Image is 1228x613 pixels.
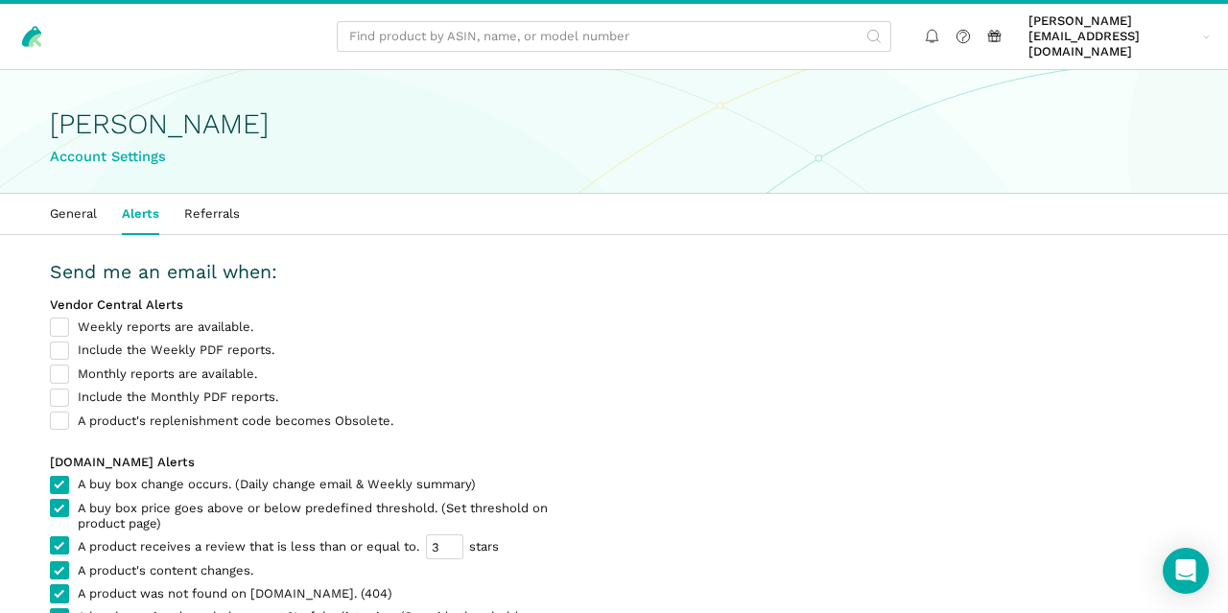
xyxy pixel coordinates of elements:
span: A buy box price goes above or below predefined threshold. (Set threshold on product page) [78,501,549,532]
span: [PERSON_NAME][EMAIL_ADDRESS][DOMAIN_NAME] [1028,13,1196,60]
span: A product receives a review that is less than or equal to. [78,538,499,557]
label: Weekly reports are available. [50,319,549,337]
div: Vendor Central Alerts [50,297,549,313]
span: A product's content changes. [78,563,253,578]
label: Include the Weekly PDF reports. [50,342,549,360]
label: Include the Monthly PDF reports. [50,389,549,407]
span: stars [469,539,499,554]
a: Referrals [172,194,252,234]
label: Monthly reports are available. [50,366,549,384]
a: [PERSON_NAME][EMAIL_ADDRESS][DOMAIN_NAME] [1023,11,1216,63]
a: General [37,194,109,234]
h1: [PERSON_NAME] [50,108,1178,140]
div: [DOMAIN_NAME] Alerts [50,455,549,470]
h3: Send me an email when: [50,260,549,285]
input: A product receives a review that is less than or equal to. stars [426,534,463,559]
label: A product's replenishment code becomes Obsolete. [50,413,549,431]
a: Alerts [109,194,172,234]
span: A product was not found on [DOMAIN_NAME]. (404) [78,586,392,601]
div: Open Intercom Messenger [1163,548,1209,594]
span: A buy box change occurs. (Daily change email & Weekly summary) [78,477,476,492]
input: Find product by ASIN, name, or model number [337,21,891,53]
div: Account Settings [50,146,1178,168]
